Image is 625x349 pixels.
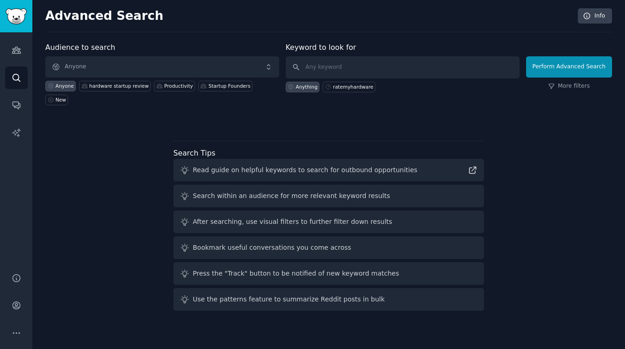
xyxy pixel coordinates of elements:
[173,149,215,157] label: Search Tips
[578,8,612,24] a: Info
[45,56,279,78] button: Anyone
[55,83,74,89] div: Anyone
[286,43,356,52] label: Keyword to look for
[548,82,590,90] a: More filters
[296,84,318,90] div: Anything
[45,95,68,105] a: New
[333,84,373,90] div: ratemyhardware
[208,83,251,89] div: Startup Founders
[193,269,399,278] div: Press the "Track" button to be notified of new keyword matches
[55,96,66,103] div: New
[193,243,351,253] div: Bookmark useful conversations you come across
[164,83,193,89] div: Productivity
[193,217,392,227] div: After searching, use visual filters to further filter down results
[193,191,390,201] div: Search within an audience for more relevant keyword results
[45,9,573,24] h2: Advanced Search
[45,43,115,52] label: Audience to search
[286,56,520,78] input: Any keyword
[526,56,612,78] button: Perform Advanced Search
[89,83,149,89] div: hardware startup review
[193,295,385,304] div: Use the patterns feature to summarize Reddit posts in bulk
[193,165,417,175] div: Read guide on helpful keywords to search for outbound opportunities
[6,8,27,24] img: GummySearch logo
